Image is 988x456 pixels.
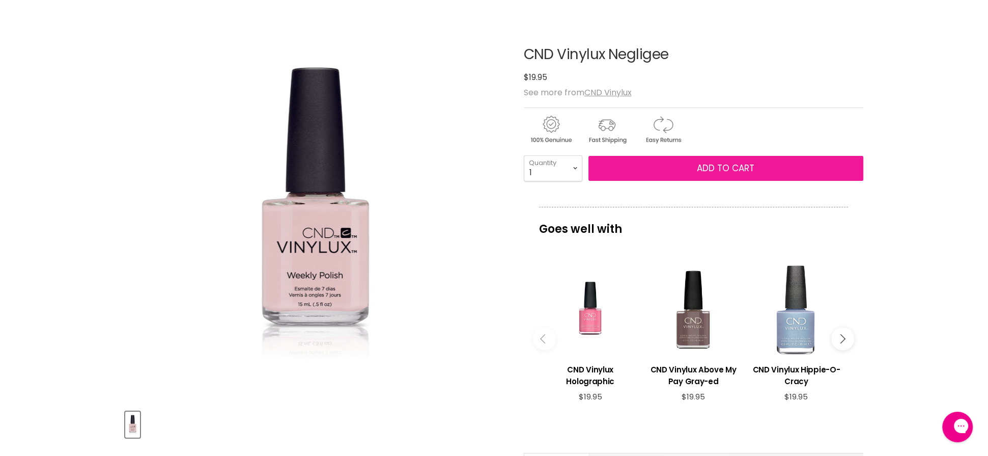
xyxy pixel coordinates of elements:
[636,114,690,145] img: returns.gif
[579,391,602,402] span: $19.95
[682,391,705,402] span: $19.95
[584,87,632,98] a: CND Vinylux
[580,114,634,145] img: shipping.gif
[524,47,863,63] h1: CND Vinylux Negligee
[124,409,507,438] div: Product thumbnails
[750,364,842,387] h3: CND Vinylux Hippie-O-Cracy
[539,207,848,240] p: Goes well with
[588,156,863,181] button: Add to cart
[125,412,140,438] button: CND Vinylux Negligee
[647,356,740,392] a: View product:CND Vinylux Above My Pay Gray-ed
[697,162,754,174] span: Add to cart
[219,33,410,390] img: CND Vinylux Negligee
[125,21,505,402] div: CND Vinylux Negligee image. Click or Scroll to Zoom.
[544,364,637,387] h3: CND Vinylux Holographic
[524,155,582,181] select: Quantity
[937,408,978,446] iframe: Gorgias live chat messenger
[524,114,578,145] img: genuine.gif
[524,71,547,83] span: $19.95
[524,87,632,98] span: See more from
[126,413,139,437] img: CND Vinylux Negligee
[750,356,842,392] a: View product:CND Vinylux Hippie-O-Cracy
[647,364,740,387] h3: CND Vinylux Above My Pay Gray-ed
[784,391,808,402] span: $19.95
[544,356,637,392] a: View product:CND Vinylux Holographic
